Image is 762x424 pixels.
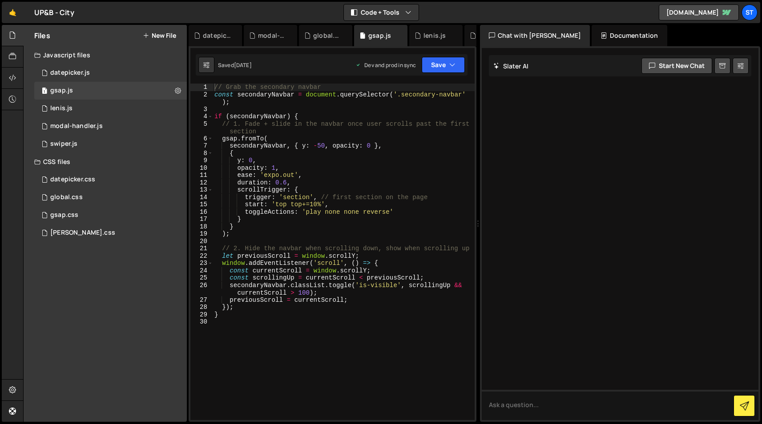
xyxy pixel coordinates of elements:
div: Dev and prod in sync [355,61,416,69]
div: 16 [190,208,213,216]
div: 6 [190,135,213,143]
div: 9 [190,157,213,164]
div: 28 [190,304,213,311]
div: 11 [190,172,213,179]
div: UP&B - City [34,7,74,18]
div: Documentation [592,25,667,46]
div: modal-handler.js [50,122,103,130]
div: lenis.js [423,31,446,40]
div: 17139/47298.js [34,117,187,135]
button: New File [143,32,176,39]
div: 30 [190,318,213,326]
div: gsap.js [50,87,73,95]
a: st [742,4,758,20]
div: CSS files [24,153,187,171]
div: 2 [190,91,213,106]
div: 14 [190,194,213,201]
div: [DATE] [234,61,252,69]
div: Chat with [PERSON_NAME] [480,25,590,46]
div: 3 [190,106,213,113]
div: 17139/47300.css [34,171,187,188]
h2: Files [34,31,50,40]
div: 17139/47302.css [34,206,187,224]
div: 17139/47303.css [34,224,187,242]
div: 17 [190,216,213,223]
div: 24 [190,267,213,275]
div: 19 [190,230,213,238]
div: 25 [190,274,213,282]
div: 17139/48191.js [34,100,187,117]
div: 7 [190,142,213,150]
div: global.css [50,193,83,201]
a: [DOMAIN_NAME] [659,4,739,20]
div: 17139/47301.css [34,188,187,206]
div: 5 [190,120,213,135]
div: 17139/47297.js [34,82,187,100]
div: datepicker.css [50,176,95,184]
div: 8 [190,150,213,157]
div: Saved [218,61,252,69]
div: 29 [190,311,213,319]
div: Javascript files [24,46,187,64]
div: 26 [190,282,213,296]
div: swiper.js [50,140,77,148]
div: 27 [190,296,213,304]
div: 1 [190,84,213,91]
div: 12 [190,179,213,187]
div: lenis.js [50,104,73,112]
div: 21 [190,245,213,252]
div: 17139/47296.js [34,64,187,82]
div: gsap.js [368,31,391,40]
div: 18 [190,223,213,231]
button: Save [422,57,465,73]
div: 23 [190,260,213,267]
div: datepicker.js [203,31,231,40]
div: 22 [190,252,213,260]
div: 17139/47299.js [34,135,187,153]
div: datepicker.js [50,69,90,77]
div: gsap.css [50,211,78,219]
div: 20 [190,238,213,245]
button: Code + Tools [344,4,419,20]
div: [PERSON_NAME].css [50,229,115,237]
span: 1 [42,88,47,95]
div: modal-handler.js [258,31,286,40]
h2: Slater AI [493,62,529,70]
div: 4 [190,113,213,120]
div: 10 [190,164,213,172]
div: global.css [313,31,342,40]
a: 🤙 [2,2,24,23]
div: 13 [190,186,213,194]
div: 15 [190,201,213,208]
button: Start new chat [641,58,712,74]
